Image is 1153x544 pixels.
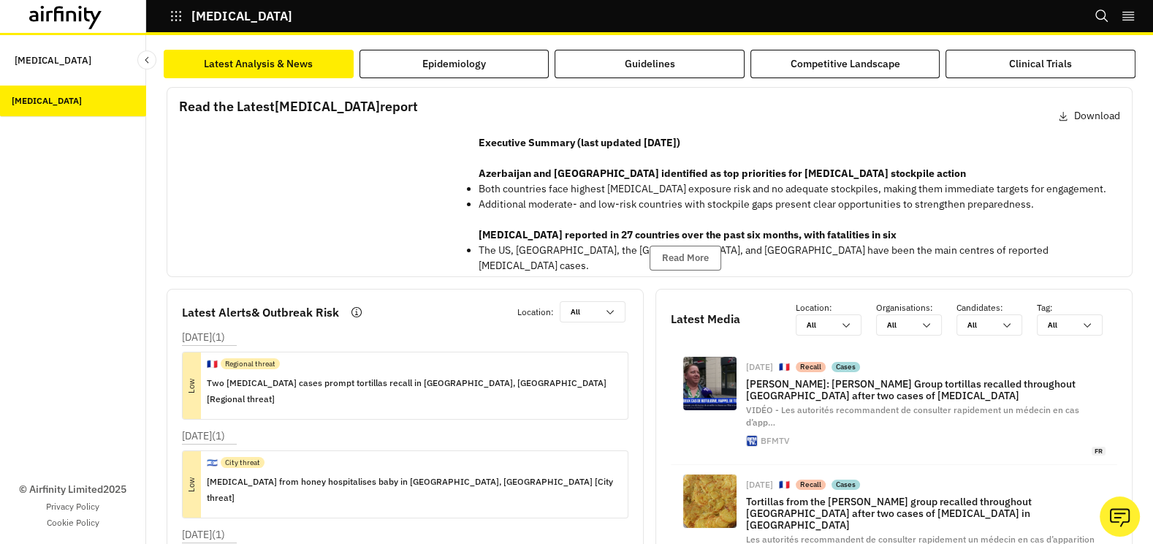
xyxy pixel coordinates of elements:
p: Click on the image to open the report [179,252,449,270]
p: 🇫🇷 [779,479,790,491]
div: Latest Analysis & News [204,56,313,72]
a: [DATE]🇫🇷RecallCases[PERSON_NAME]: [PERSON_NAME] Group tortillas recalled throughout [GEOGRAPHIC_D... [671,347,1117,465]
span: fr [1092,447,1106,456]
p: 🇫🇷 [207,358,218,371]
div: Clinical Trials [1009,56,1072,72]
a: Privacy Policy [46,500,99,513]
p: [DATE] ( 1 ) [182,330,225,345]
p: Regional threat [225,358,275,369]
p: Recent [MEDICAL_DATA] fatalities recorded in [GEOGRAPHIC_DATA], [GEOGRAPHIC_DATA], [GEOGRAPHIC_DA... [479,273,1108,304]
p: Download [1074,108,1120,124]
p: 🇫🇷 [779,361,790,374]
button: Search [1095,4,1109,29]
p: Organisations : [876,301,956,314]
p: [MEDICAL_DATA] [191,10,292,23]
p: City threat [225,457,260,468]
p: Tortillas from the [PERSON_NAME] group recalled throughout [GEOGRAPHIC_DATA] after two cases of [... [746,496,1106,531]
div: Competitive Landscape [791,56,900,72]
p: The US, [GEOGRAPHIC_DATA], the [GEOGRAPHIC_DATA], and [GEOGRAPHIC_DATA] have been the main centre... [479,243,1108,273]
span: VIDÉO - Les autorités recommandent de consulter rapidement un médecin en cas d’app … [746,404,1079,428]
div: Guidelines [624,56,674,72]
p: Location : [796,301,876,314]
strong: Executive Summary (last updated [DATE]) Azerbaijan and [GEOGRAPHIC_DATA] identified as top priori... [479,136,966,180]
p: Two [MEDICAL_DATA] cases prompt tortillas recall in [GEOGRAPHIC_DATA], [GEOGRAPHIC_DATA] [Regiona... [207,375,616,407]
p: [MEDICAL_DATA] [15,47,91,74]
p: [MEDICAL_DATA] from honey hospitalises baby in [GEOGRAPHIC_DATA], [GEOGRAPHIC_DATA] [City threat] [207,474,616,506]
div: [DATE] [746,480,773,489]
p: [PERSON_NAME]: [PERSON_NAME] Group tortillas recalled throughout [GEOGRAPHIC_DATA] after two case... [746,378,1106,401]
p: Latest Media [671,310,740,328]
p: [DATE] ( 1 ) [182,428,225,444]
p: Candidates : [956,301,1037,314]
img: tortilla-1068057.jpg [683,475,737,528]
button: Close Sidebar [137,50,156,69]
a: Cookie Policy [47,516,99,529]
p: 🇮🇱 [207,456,218,469]
div: [MEDICAL_DATA] [12,94,82,107]
p: Cases [836,362,856,372]
strong: [MEDICAL_DATA] reported in 27 countries over the past six months, with fatalities in six [479,228,897,241]
p: Cases [836,480,856,490]
p: Both countries face highest [MEDICAL_DATA] exposure risk and no adequate stockpiles, making them ... [479,181,1108,197]
p: Tag : [1037,301,1117,314]
p: Latest Alerts & Outbreak Risk [182,303,339,321]
p: Low [159,377,225,395]
img: apple-icon-228x228.png [747,436,757,446]
button: [MEDICAL_DATA] [170,4,292,29]
p: Low [159,475,225,494]
p: Read the Latest [MEDICAL_DATA] report [179,97,418,116]
button: Read More [650,246,721,271]
p: Recall [800,362,821,372]
button: Ask our analysts [1100,496,1140,537]
div: Epidemiology [422,56,486,72]
p: Additional moderate- and low-risk countries with stockpile gaps present clear opportunities to st... [479,197,1108,212]
p: [DATE] ( 1 ) [182,527,225,543]
div: BFMTV [761,437,790,445]
p: Recall [800,480,821,490]
p: Location : [517,306,554,319]
div: [DATE] [746,363,773,371]
img: Bretagne-des-tortillas-du-groupe-Palacios-rappelees-dans-toute-la-France-apres-deux-cas-de-botuli... [683,357,737,410]
p: © Airfinity Limited 2025 [19,482,126,497]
